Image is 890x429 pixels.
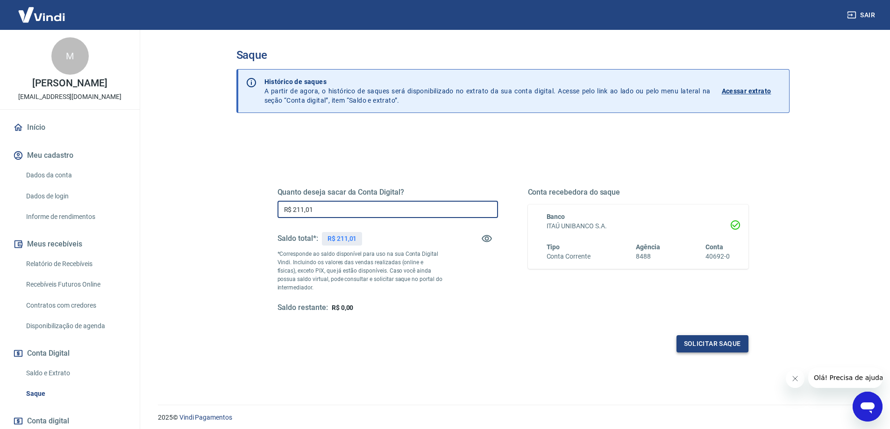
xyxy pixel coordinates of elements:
iframe: Botão para abrir a janela de mensagens [853,392,883,422]
button: Conta Digital [11,343,128,364]
a: Recebíveis Futuros Online [22,275,128,294]
span: Conta [705,243,723,251]
p: 2025 © [158,413,868,422]
span: Conta digital [27,415,69,428]
button: Meu cadastro [11,145,128,166]
a: Dados de login [22,187,128,206]
h5: Quanto deseja sacar da Conta Digital? [278,188,498,197]
a: Relatório de Recebíveis [22,254,128,274]
p: [PERSON_NAME] [32,78,107,88]
button: Meus recebíveis [11,234,128,254]
span: Agência [636,243,660,251]
div: M [51,37,89,75]
h5: Conta recebedora do saque [528,188,748,197]
h6: ITAÚ UNIBANCO S.A. [547,221,730,231]
h3: Saque [236,49,790,62]
a: Início [11,117,128,138]
h5: Saldo restante: [278,303,328,313]
a: Informe de rendimentos [22,207,128,226]
p: Acessar extrato [722,86,771,96]
a: Vindi Pagamentos [179,414,232,421]
iframe: Fechar mensagem [786,369,805,388]
a: Saque [22,384,128,403]
span: Olá! Precisa de ajuda? [6,7,78,14]
h6: 8488 [636,252,660,261]
a: Dados da conta [22,166,128,185]
h6: 40692-0 [705,252,730,261]
span: Banco [547,213,565,220]
a: Disponibilização de agenda [22,316,128,336]
h5: Saldo total*: [278,234,318,243]
iframe: Mensagem da empresa [808,367,883,388]
button: Solicitar saque [676,335,748,352]
p: A partir de agora, o histórico de saques será disponibilizado no extrato da sua conta digital. Ac... [264,77,711,105]
h6: Conta Corrente [547,252,591,261]
span: R$ 0,00 [332,304,354,311]
p: [EMAIL_ADDRESS][DOMAIN_NAME] [18,92,121,102]
span: Tipo [547,243,560,251]
a: Acessar extrato [722,77,782,105]
p: Histórico de saques [264,77,711,86]
p: R$ 211,01 [328,234,357,244]
p: *Corresponde ao saldo disponível para uso na sua Conta Digital Vindi. Incluindo os valores das ve... [278,250,443,292]
button: Sair [845,7,879,24]
a: Saldo e Extrato [22,364,128,383]
img: Vindi [11,0,72,29]
a: Contratos com credores [22,296,128,315]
